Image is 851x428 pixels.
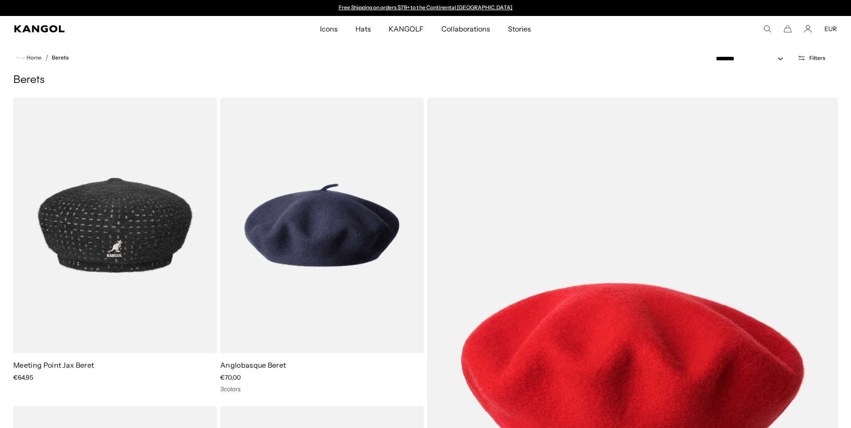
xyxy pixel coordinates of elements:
a: Hats [347,16,380,42]
div: 1 of 2 [334,4,517,12]
slideshow-component: Announcement bar [334,4,517,12]
span: Filters [809,55,825,61]
li: / [42,52,48,63]
button: Cart [784,25,792,33]
button: Open filters [792,54,831,62]
span: Collaborations [441,16,490,42]
div: Announcement [334,4,517,12]
span: KANGOLF [389,16,424,42]
a: Account [804,25,812,33]
img: Anglobasque Beret [220,98,424,353]
a: Meeting Point Jax Beret [13,361,94,369]
a: Free Shipping on orders $79+ to the Continental [GEOGRAPHIC_DATA] [339,4,513,11]
a: KANGOLF [380,16,433,42]
a: Home [17,54,42,62]
span: Home [25,55,42,61]
a: Berets [52,55,69,61]
img: Meeting Point Jax Beret [13,98,217,353]
div: 3 colors [220,385,424,393]
span: Hats [355,16,371,42]
a: Kangol [14,25,212,32]
span: Stories [508,16,531,42]
span: €70,00 [220,373,241,381]
a: Anglobasque Beret [220,361,286,369]
a: Collaborations [433,16,499,42]
span: €64,95 [13,373,33,381]
a: Stories [499,16,540,42]
span: Icons [320,16,338,42]
summary: Search here [763,25,771,33]
h1: Berets [13,74,838,87]
button: EUR [824,25,837,33]
select: Sort by: Featured [712,54,792,63]
a: Icons [311,16,347,42]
